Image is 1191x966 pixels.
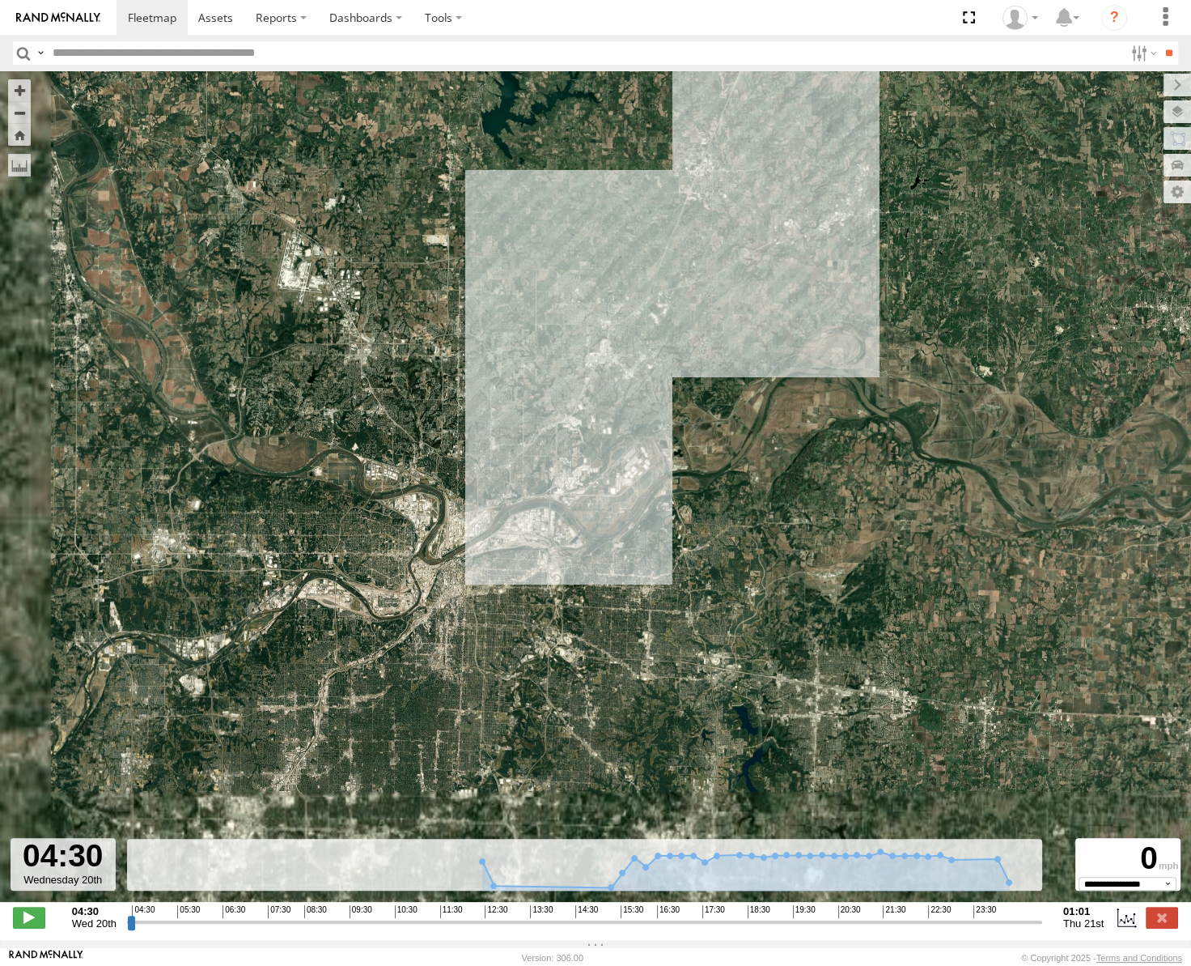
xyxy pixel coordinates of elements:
[1096,953,1182,963] a: Terms and Conditions
[177,905,200,918] span: 05:30
[132,905,155,918] span: 04:30
[304,905,327,918] span: 08:30
[8,124,31,146] button: Zoom Home
[395,905,417,918] span: 10:30
[1163,181,1191,203] label: Map Settings
[8,101,31,124] button: Zoom out
[793,905,816,918] span: 19:30
[1125,41,1159,65] label: Search Filter Options
[16,12,100,23] img: rand-logo.svg
[9,950,83,966] a: Visit our Website
[8,79,31,101] button: Zoom in
[575,905,598,918] span: 14:30
[883,905,905,918] span: 21:30
[1101,5,1127,31] i: ?
[72,917,117,930] span: Wed 20th Aug 2025
[1021,953,1182,963] div: © Copyright 2025 -
[350,905,372,918] span: 09:30
[997,6,1044,30] div: Miky Transport
[702,905,725,918] span: 17:30
[1078,840,1178,876] div: 0
[1063,905,1104,917] strong: 01:01
[8,154,31,177] label: Measure
[485,905,507,918] span: 12:30
[268,905,290,918] span: 07:30
[621,905,643,918] span: 15:30
[1063,917,1104,930] span: Thu 21st Aug 2025
[973,905,996,918] span: 23:30
[223,905,245,918] span: 06:30
[928,905,951,918] span: 22:30
[440,905,463,918] span: 11:30
[1146,907,1178,928] label: Close
[530,905,553,918] span: 13:30
[34,41,47,65] label: Search Query
[522,953,583,963] div: Version: 306.00
[838,905,861,918] span: 20:30
[13,907,45,928] label: Play/Stop
[748,905,770,918] span: 18:30
[72,905,117,917] strong: 04:30
[657,905,680,918] span: 16:30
